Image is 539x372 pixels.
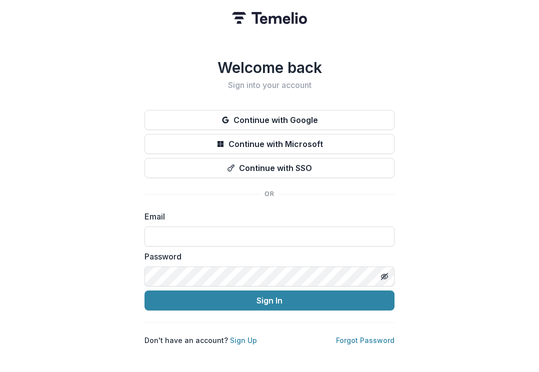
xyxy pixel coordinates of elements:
[144,210,388,222] label: Email
[144,110,394,130] button: Continue with Google
[232,12,307,24] img: Temelio
[144,134,394,154] button: Continue with Microsoft
[144,58,394,76] h1: Welcome back
[144,290,394,310] button: Sign In
[144,250,388,262] label: Password
[144,335,257,345] p: Don't have an account?
[376,268,392,284] button: Toggle password visibility
[230,336,257,344] a: Sign Up
[144,158,394,178] button: Continue with SSO
[144,80,394,90] h2: Sign into your account
[336,336,394,344] a: Forgot Password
